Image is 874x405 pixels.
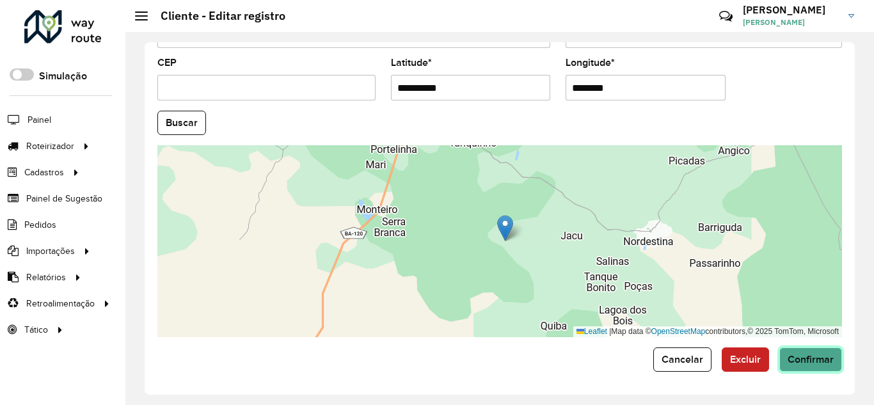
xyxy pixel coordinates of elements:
[653,347,711,372] button: Cancelar
[26,192,102,205] span: Painel de Sugestão
[743,17,839,28] span: [PERSON_NAME]
[573,326,842,337] div: Map data © contributors,© 2025 TomTom, Microsoft
[722,347,769,372] button: Excluir
[157,111,206,135] button: Buscar
[148,9,285,23] h2: Cliente - Editar registro
[26,271,66,284] span: Relatórios
[24,323,48,337] span: Tático
[157,55,177,70] label: CEP
[662,354,703,365] span: Cancelar
[391,55,432,70] label: Latitude
[39,68,87,84] label: Simulação
[651,327,706,336] a: OpenStreetMap
[609,327,611,336] span: |
[779,347,842,372] button: Confirmar
[566,55,615,70] label: Longitude
[26,139,74,153] span: Roteirizador
[497,215,513,241] img: Marker
[788,354,834,365] span: Confirmar
[576,327,607,336] a: Leaflet
[730,354,761,365] span: Excluir
[24,166,64,179] span: Cadastros
[28,113,51,127] span: Painel
[712,3,740,30] a: Contato Rápido
[743,4,839,16] h3: [PERSON_NAME]
[24,218,56,232] span: Pedidos
[26,297,95,310] span: Retroalimentação
[26,244,75,258] span: Importações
